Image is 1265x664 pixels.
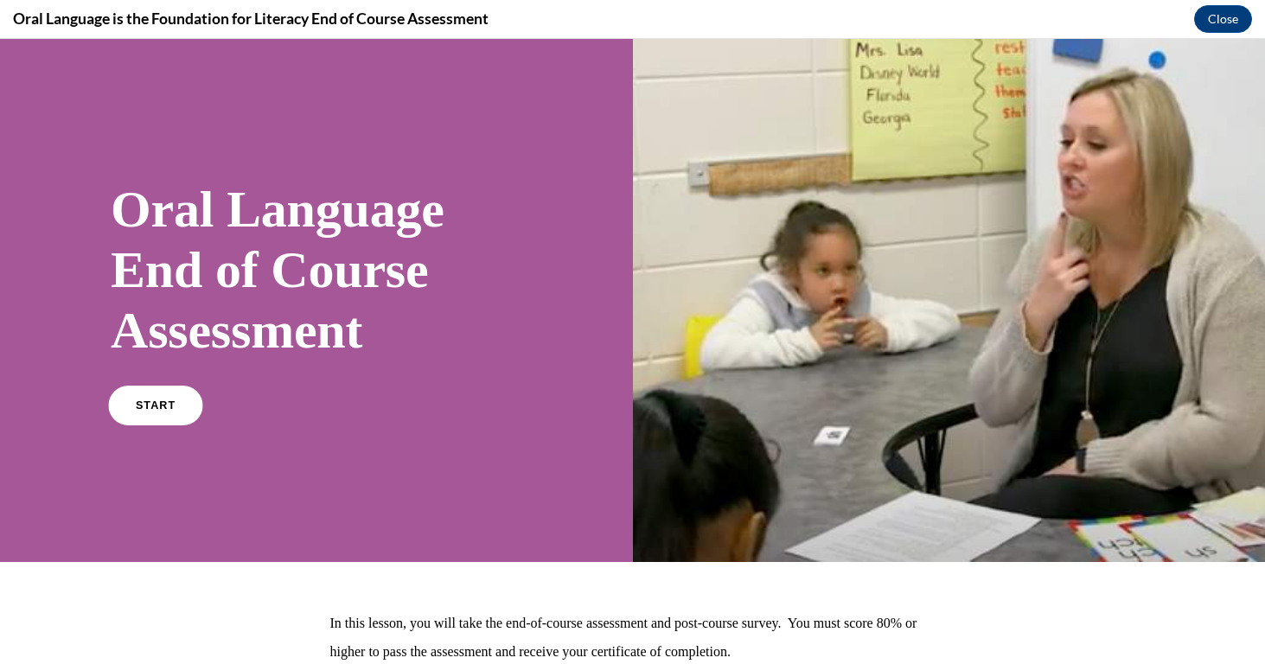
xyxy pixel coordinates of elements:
[136,361,176,373] span: START
[330,570,936,627] p: In this lesson, you will take the end-of-course assessment and post-course survey. You must score...
[108,347,202,386] a: START
[111,140,522,322] h1: Oral Language End of Course Assessment
[13,8,489,29] h4: Oral Language is the Foundation for Literacy End of Course Assessment
[1194,5,1252,33] button: Close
